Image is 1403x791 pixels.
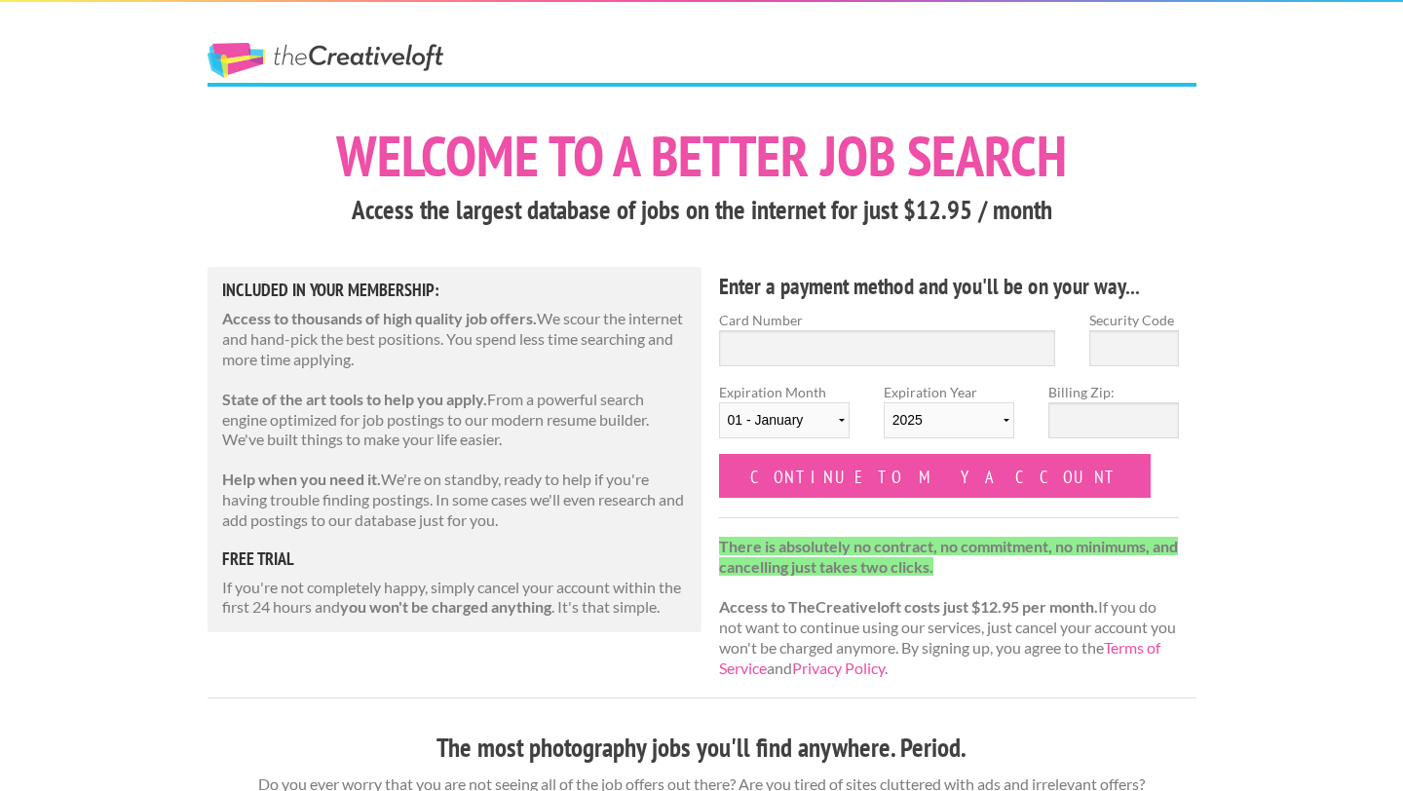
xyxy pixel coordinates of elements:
strong: There is absolutely no contract, no commitment, no minimums, and cancelling just takes two clicks. [719,537,1178,576]
h3: The most photography jobs you'll find anywhere. Period. [208,730,1196,767]
p: If you're not completely happy, simply cancel your account within the first 24 hours and . It's t... [222,578,688,619]
h1: Welcome to a better job search [208,128,1196,184]
label: Expiration Year [884,382,1014,454]
h4: Enter a payment method and you'll be on your way... [719,271,1180,302]
label: Expiration Month [719,382,850,454]
label: Card Number [719,310,1056,330]
strong: Access to TheCreativeloft costs just $12.95 per month. [719,597,1098,616]
label: Billing Zip: [1048,382,1179,402]
strong: State of the art tools to help you apply. [222,390,487,408]
input: Continue to my account [719,454,1152,498]
a: Terms of Service [719,638,1160,677]
h5: Included in Your Membership: [222,282,688,299]
select: Expiration Year [884,402,1014,438]
strong: Access to thousands of high quality job offers. [222,309,537,327]
a: Privacy Policy [792,659,885,677]
h5: free trial [222,550,688,568]
p: We're on standby, ready to help if you're having trouble finding postings. In some cases we'll ev... [222,470,688,530]
select: Expiration Month [719,402,850,438]
strong: you won't be charged anything [340,597,551,616]
h3: Access the largest database of jobs on the internet for just $12.95 / month [208,192,1196,229]
strong: Help when you need it. [222,470,381,488]
label: Security Code [1089,310,1179,330]
a: The Creative Loft [208,43,443,78]
p: If you do not want to continue using our services, just cancel your account you won't be charged ... [719,537,1180,679]
p: From a powerful search engine optimized for job postings to our modern resume builder. We've buil... [222,390,688,450]
p: We scour the internet and hand-pick the best positions. You spend less time searching and more ti... [222,309,688,369]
